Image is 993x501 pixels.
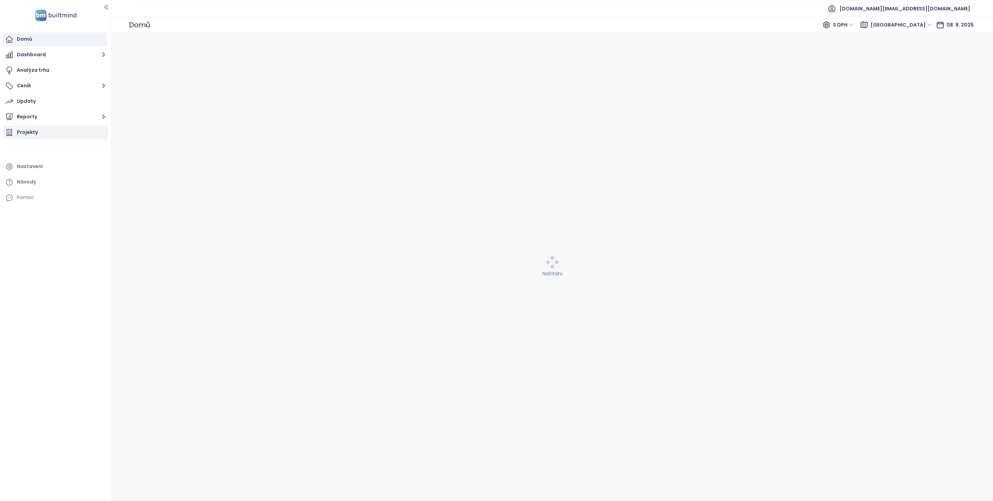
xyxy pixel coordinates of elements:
[3,32,108,46] a: Domů
[17,178,36,186] div: Návody
[17,97,36,106] div: Updaty
[3,160,108,174] a: Nastavení
[3,175,108,189] a: Návody
[3,95,108,108] a: Updaty
[17,193,34,202] div: Pomoc
[3,110,108,124] button: Reporty
[129,18,150,32] div: Domů
[116,270,989,277] div: Načítání
[17,162,43,171] div: Nastavení
[946,21,974,28] span: 08. 9. 2025
[833,20,854,30] span: S DPH
[17,128,38,137] div: Projekty
[33,8,79,22] img: logo
[3,63,108,77] a: Analýza trhu
[3,79,108,93] button: Ceník
[17,35,32,43] div: Domů
[17,66,49,75] div: Analýza trhu
[871,20,932,30] span: Praha
[3,48,108,62] button: Dashboard
[3,126,108,139] a: Projekty
[3,191,108,205] div: Pomoc
[840,0,970,17] span: [DOMAIN_NAME][EMAIL_ADDRESS][DOMAIN_NAME]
